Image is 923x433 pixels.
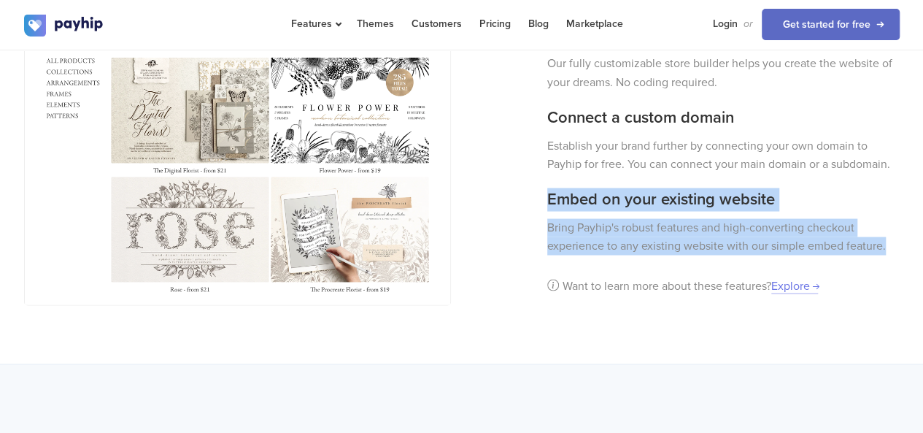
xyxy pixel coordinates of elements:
[547,137,900,173] p: Establish your brand further by connecting your own domain to Payhip for free. You can connect yo...
[291,18,339,30] span: Features
[547,218,900,255] p: Bring Payhip's robust features and high-converting checkout experience to any existing website wi...
[762,9,900,40] a: Get started for free
[547,106,900,129] h3: Connect a custom domain
[771,278,818,294] a: Explore
[547,277,900,295] p: Want to learn more about these features?
[24,15,104,37] img: logo.svg
[547,55,900,91] p: Our fully customizable store builder helps you create the website of your dreams. No coding requi...
[547,188,900,211] h3: Embed on your existing website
